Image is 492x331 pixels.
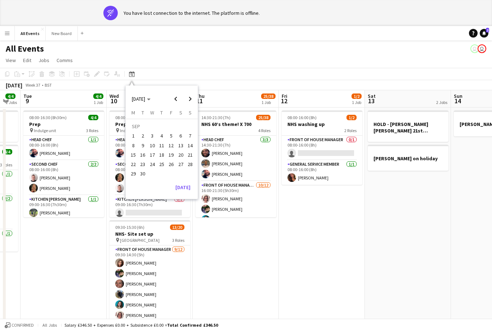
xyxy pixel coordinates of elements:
div: [DATE] [6,82,22,89]
div: 1 Job [352,100,361,105]
a: View [3,56,19,65]
button: 23-09-2025 [138,160,147,169]
a: Edit [20,56,34,65]
span: Comms [57,57,73,64]
span: Sun [454,93,462,99]
a: 2 [480,29,488,38]
span: 10 [148,141,157,150]
span: All jobs [41,322,58,328]
app-card-role: Front of House Manager10/1216:00-21:30 (5h30m)[PERSON_NAME][PERSON_NAME][PERSON_NAME] [196,181,276,321]
app-job-card: HOLD - [PERSON_NAME] [PERSON_NAME] 21st birthday lunch x 12 -Lime Cottage ([PERSON_NAME] and [PER... [368,110,448,142]
a: Jobs [36,56,52,65]
span: 4/4 [2,149,12,154]
span: 8 [129,141,138,150]
a: Comms [54,56,76,65]
span: Confirmed [12,323,34,328]
span: 11 [157,141,166,150]
span: 11 [194,97,205,105]
div: 1 Job [261,100,275,105]
button: Previous month [169,92,183,106]
button: 11-09-2025 [157,141,166,150]
span: Wed [109,93,119,99]
div: You have lost connection to the internet. The platform is offline. [124,10,260,16]
button: Confirmed [4,321,35,329]
span: 3 [148,132,157,140]
button: [DATE] [173,182,193,193]
h3: HOLD - [PERSON_NAME] [PERSON_NAME] 21st birthday lunch x 12 -Lime Cottage ([PERSON_NAME] and [PER... [368,121,448,134]
button: New Board [46,26,78,40]
app-card-role: Second Chef2/208:00-16:00 (8h)[PERSON_NAME][PERSON_NAME] [23,160,104,195]
span: 4 [157,132,166,140]
button: 27-09-2025 [176,160,185,169]
span: 5 [167,132,175,140]
div: BST [45,82,52,88]
button: 08-09-2025 [129,141,138,150]
app-card-role: Head Chef1/108:00-16:00 (8h)[PERSON_NAME] [109,136,190,160]
span: 10 [108,97,119,105]
span: 12 [281,97,287,105]
div: 14:30-21:30 (7h)25/38NHS 60’s theme! X 7004 RolesHead Chef3/314:30-21:30 (7h)[PERSON_NAME][PERSON... [196,110,276,217]
span: Tue [23,93,32,99]
span: 9 [22,97,32,105]
span: 4/4 [93,93,103,99]
span: Jobs [39,57,49,64]
span: 14:30-21:30 (7h) [201,115,231,120]
span: 14 [453,97,462,105]
button: 10-09-2025 [148,141,157,150]
span: Thu [196,93,205,99]
h3: Prep [23,121,104,127]
td: SEP [129,122,195,131]
span: 4/4 [5,93,15,99]
span: 19 [167,151,175,159]
span: 23 [139,160,147,169]
div: 2 Jobs [6,100,17,105]
app-card-role: Head Chef3/314:30-21:30 (7h)[PERSON_NAME][PERSON_NAME][PERSON_NAME] [196,136,276,181]
span: M [131,109,135,116]
h1: All Events [6,43,44,54]
app-card-role: Kitchen [PERSON_NAME]1/109:00-16:30 (7h30m)[PERSON_NAME] [23,195,104,220]
span: 27 [176,160,185,169]
span: Sat [368,93,376,99]
button: Choose month and year [129,92,153,105]
button: 30-09-2025 [138,169,147,178]
span: 6 [176,132,185,140]
span: 08:00-16:30 (8h30m) [29,115,67,120]
span: 1 [129,132,138,140]
span: Edit [23,57,31,64]
button: 22-09-2025 [129,160,138,169]
button: 25-09-2025 [157,160,166,169]
button: 18-09-2025 [157,150,166,160]
div: 09:30-15:30 (6h)13/20NHS- Site set up [GEOGRAPHIC_DATA]3 RolesFront of House Manager9/1209:30-14:... [109,220,190,327]
span: S [189,109,192,116]
button: 19-09-2025 [166,150,176,160]
button: 04-09-2025 [157,131,166,140]
span: [DATE] [132,96,145,102]
span: 16 [139,151,147,159]
span: 4/4 [88,115,98,120]
span: 12 [167,141,175,150]
span: 13 [367,97,376,105]
app-card-role: Front of House Manager0/108:00-16:00 (8h) [282,136,362,160]
app-job-card: 08:00-16:30 (8h30m)4/4Prep Indulge unit3 RolesHead Chef1/108:00-16:00 (8h)[PERSON_NAME]Second Che... [23,110,104,217]
span: 13/20 [170,225,184,230]
span: 25/38 [256,115,270,120]
div: 08:00-16:00 (8h)1/2NHS washing up2 RolesFront of House Manager0/108:00-16:00 (8h) General service... [282,110,362,185]
app-card-role: General service member1/108:00-16:00 (8h)[PERSON_NAME] [282,160,362,185]
app-card-role: Kitchen [PERSON_NAME]0/109:00-16:30 (7h30m) [109,195,190,220]
span: 29 [129,170,138,178]
span: 2 [139,132,147,140]
span: 3 Roles [172,238,184,243]
div: [PERSON_NAME] on holiday [368,145,448,171]
h3: [PERSON_NAME] on holiday [368,155,448,162]
button: 24-09-2025 [148,160,157,169]
span: 1/2 [352,93,362,99]
span: W [150,109,154,116]
span: 08:00-16:30 (8h30m) [115,115,153,120]
span: 7 [186,132,194,140]
app-user-avatar: Sarah Chapman [478,44,486,53]
span: Fri [282,93,287,99]
span: 15 [129,151,138,159]
span: 14 [186,141,194,150]
button: 14-09-2025 [185,141,195,150]
span: 21 [186,151,194,159]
